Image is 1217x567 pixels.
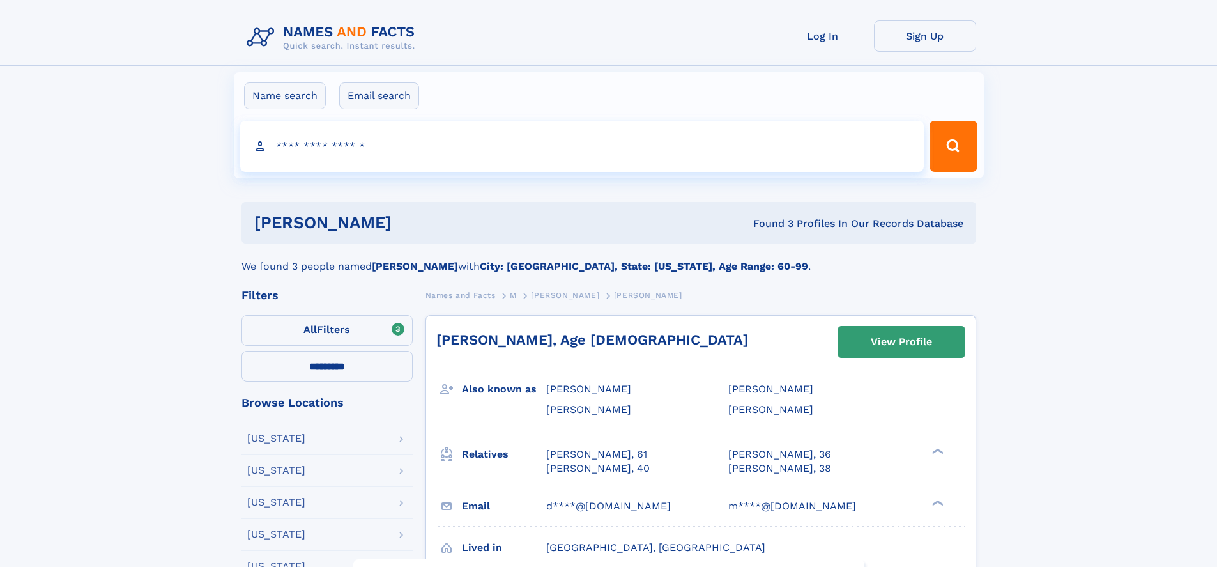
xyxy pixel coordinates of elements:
[339,82,419,109] label: Email search
[254,215,572,231] h1: [PERSON_NAME]
[874,20,976,52] a: Sign Up
[462,444,546,465] h3: Relatives
[871,327,932,357] div: View Profile
[531,287,599,303] a: [PERSON_NAME]
[240,121,924,172] input: search input
[772,20,874,52] a: Log In
[728,462,831,476] a: [PERSON_NAME], 38
[546,383,631,395] span: [PERSON_NAME]
[247,465,305,476] div: [US_STATE]
[480,260,808,272] b: City: [GEOGRAPHIC_DATA], State: [US_STATE], Age Range: 60-99
[929,499,944,507] div: ❯
[510,291,517,300] span: M
[462,495,546,517] h3: Email
[546,403,631,416] span: [PERSON_NAME]
[546,447,647,462] a: [PERSON_NAME], 61
[425,287,496,303] a: Names and Facts
[241,244,976,274] div: We found 3 people named with .
[462,378,546,400] h3: Also known as
[838,327,965,357] a: View Profile
[247,497,305,508] div: [US_STATE]
[244,82,326,109] label: Name search
[572,217,963,231] div: Found 3 Profiles In Our Records Database
[546,462,650,476] a: [PERSON_NAME], 40
[241,315,413,346] label: Filters
[372,260,458,272] b: [PERSON_NAME]
[247,433,305,444] div: [US_STATE]
[241,397,413,408] div: Browse Locations
[510,287,517,303] a: M
[241,20,425,55] img: Logo Names and Facts
[929,447,944,455] div: ❯
[436,332,748,348] a: [PERSON_NAME], Age [DEMOGRAPHIC_DATA]
[728,383,813,395] span: [PERSON_NAME]
[930,121,977,172] button: Search Button
[247,529,305,540] div: [US_STATE]
[728,447,831,462] a: [PERSON_NAME], 36
[241,290,413,301] div: Filters
[728,403,813,416] span: [PERSON_NAME]
[462,537,546,559] h3: Lived in
[531,291,599,300] span: [PERSON_NAME]
[546,541,765,554] span: [GEOGRAPHIC_DATA], [GEOGRAPHIC_DATA]
[614,291,682,300] span: [PERSON_NAME]
[303,323,317,336] span: All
